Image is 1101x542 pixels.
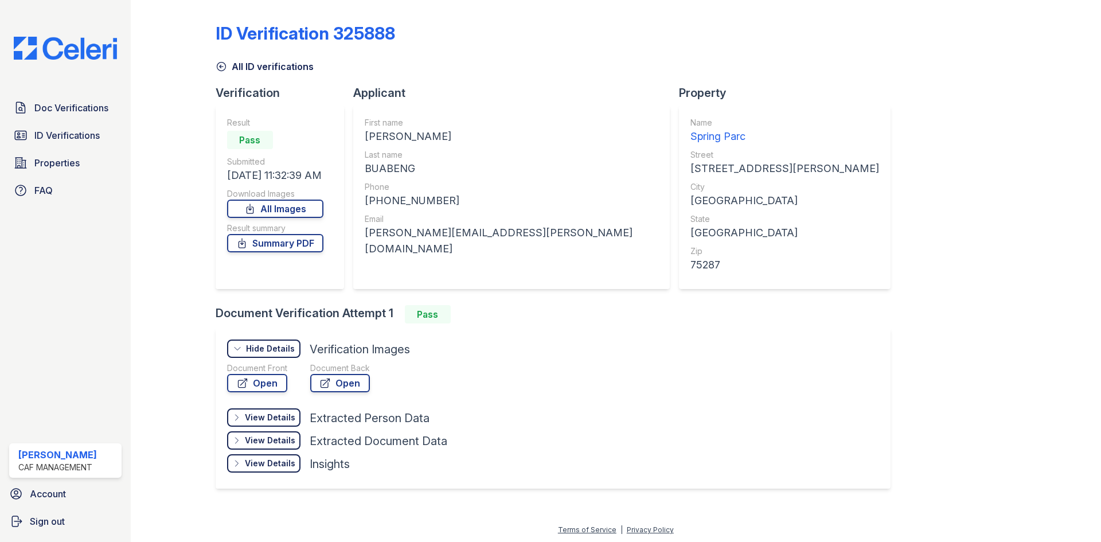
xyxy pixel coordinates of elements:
[690,245,879,257] div: Zip
[405,305,451,323] div: Pass
[365,225,658,257] div: [PERSON_NAME][EMAIL_ADDRESS][PERSON_NAME][DOMAIN_NAME]
[227,223,323,234] div: Result summary
[679,85,900,101] div: Property
[30,487,66,501] span: Account
[310,410,430,426] div: Extracted Person Data
[365,213,658,225] div: Email
[34,101,108,115] span: Doc Verifications
[365,161,658,177] div: BUABENG
[34,156,80,170] span: Properties
[690,181,879,193] div: City
[310,374,370,392] a: Open
[216,60,314,73] a: All ID verifications
[18,462,97,473] div: CAF Management
[30,514,65,528] span: Sign out
[1053,496,1090,531] iframe: chat widget
[34,128,100,142] span: ID Verifications
[310,433,447,449] div: Extracted Document Data
[18,448,97,462] div: [PERSON_NAME]
[9,151,122,174] a: Properties
[627,525,674,534] a: Privacy Policy
[227,234,323,252] a: Summary PDF
[216,23,395,44] div: ID Verification 325888
[690,149,879,161] div: Street
[310,362,370,374] div: Document Back
[227,362,287,374] div: Document Front
[690,257,879,273] div: 75287
[227,117,323,128] div: Result
[227,167,323,184] div: [DATE] 11:32:39 AM
[365,149,658,161] div: Last name
[310,341,410,357] div: Verification Images
[5,37,126,60] img: CE_Logo_Blue-a8612792a0a2168367f1c8372b55b34899dd931a85d93a1a3d3e32e68fde9ad4.png
[227,188,323,200] div: Download Images
[690,128,879,145] div: Spring Parc
[216,305,900,323] div: Document Verification Attempt 1
[246,343,295,354] div: Hide Details
[227,200,323,218] a: All Images
[9,96,122,119] a: Doc Verifications
[245,435,295,446] div: View Details
[245,412,295,423] div: View Details
[9,179,122,202] a: FAQ
[9,124,122,147] a: ID Verifications
[353,85,679,101] div: Applicant
[690,117,879,145] a: Name Spring Parc
[227,374,287,392] a: Open
[365,193,658,209] div: [PHONE_NUMBER]
[365,128,658,145] div: [PERSON_NAME]
[690,225,879,241] div: [GEOGRAPHIC_DATA]
[310,456,350,472] div: Insights
[620,525,623,534] div: |
[690,213,879,225] div: State
[690,117,879,128] div: Name
[365,117,658,128] div: First name
[5,482,126,505] a: Account
[245,458,295,469] div: View Details
[227,156,323,167] div: Submitted
[558,525,616,534] a: Terms of Service
[690,193,879,209] div: [GEOGRAPHIC_DATA]
[227,131,273,149] div: Pass
[365,181,658,193] div: Phone
[690,161,879,177] div: [STREET_ADDRESS][PERSON_NAME]
[34,184,53,197] span: FAQ
[5,510,126,533] a: Sign out
[216,85,353,101] div: Verification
